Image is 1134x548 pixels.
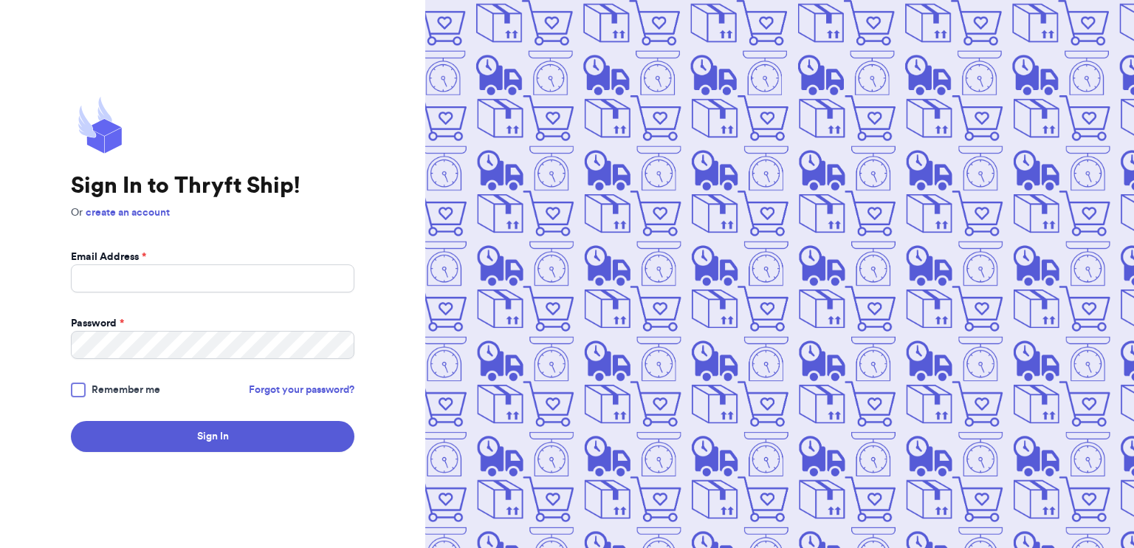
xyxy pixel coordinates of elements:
[71,316,124,331] label: Password
[71,250,146,264] label: Email Address
[71,205,354,220] p: Or
[92,383,160,397] span: Remember me
[71,173,354,199] h1: Sign In to Thryft Ship!
[86,208,170,218] a: create an account
[71,421,354,452] button: Sign In
[249,383,354,397] a: Forgot your password?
